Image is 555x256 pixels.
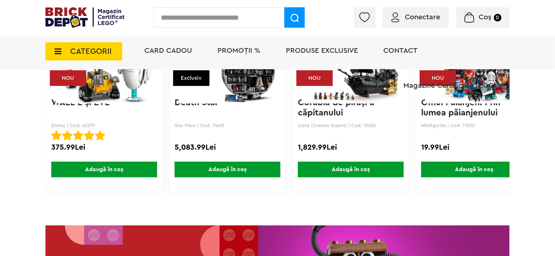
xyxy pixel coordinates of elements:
a: PROMOȚII % [217,47,260,54]
a: Contact [383,47,418,54]
a: Adaugă în coș [416,162,532,177]
p: Star Wars | Cod: 75419 [175,123,280,128]
div: 375.99Lei [51,143,157,152]
small: 0 [494,14,502,21]
a: Omul Păianjen: Prin lumea păianjenului [421,98,503,117]
p: Icons (Creator Expert) | Cod: 10365 [298,123,404,128]
span: Adaugă în coș [421,162,527,177]
img: Evaluare cu stele [84,130,94,141]
img: Evaluare cu stele [62,130,72,141]
div: 1,829.99Lei [298,143,404,152]
img: Evaluare cu stele [73,130,83,141]
img: Evaluare cu stele [95,130,105,141]
a: WALL-E şi EVE [51,98,110,107]
a: Card Cadou [144,47,192,54]
div: 5,083.99Lei [175,143,280,152]
span: Adaugă în coș [175,162,280,177]
a: Produse exclusive [286,47,358,54]
span: Adaugă în coș [298,162,404,177]
a: Magazine Certificate LEGO® [498,72,510,80]
a: Conectare [391,13,440,21]
span: Adaugă în coș [51,162,157,177]
a: Adaugă în coș [293,162,409,177]
a: Adaugă în coș [169,162,286,177]
span: Magazine Certificate LEGO® [403,72,498,89]
a: Death Star [175,98,218,107]
img: Evaluare cu stele [51,130,61,141]
span: Coș [479,13,492,21]
a: Adaugă în coș [46,162,162,177]
p: Minifigurine | Cod: 71050 [421,123,527,128]
a: Corabia de piraţi a căpitanului [PERSON_NAME]... [298,98,377,127]
span: Conectare [405,13,440,21]
div: 19.99Lei [421,143,527,152]
span: CATEGORII [70,47,112,55]
p: Disney | Cod: 43279 [51,123,157,128]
